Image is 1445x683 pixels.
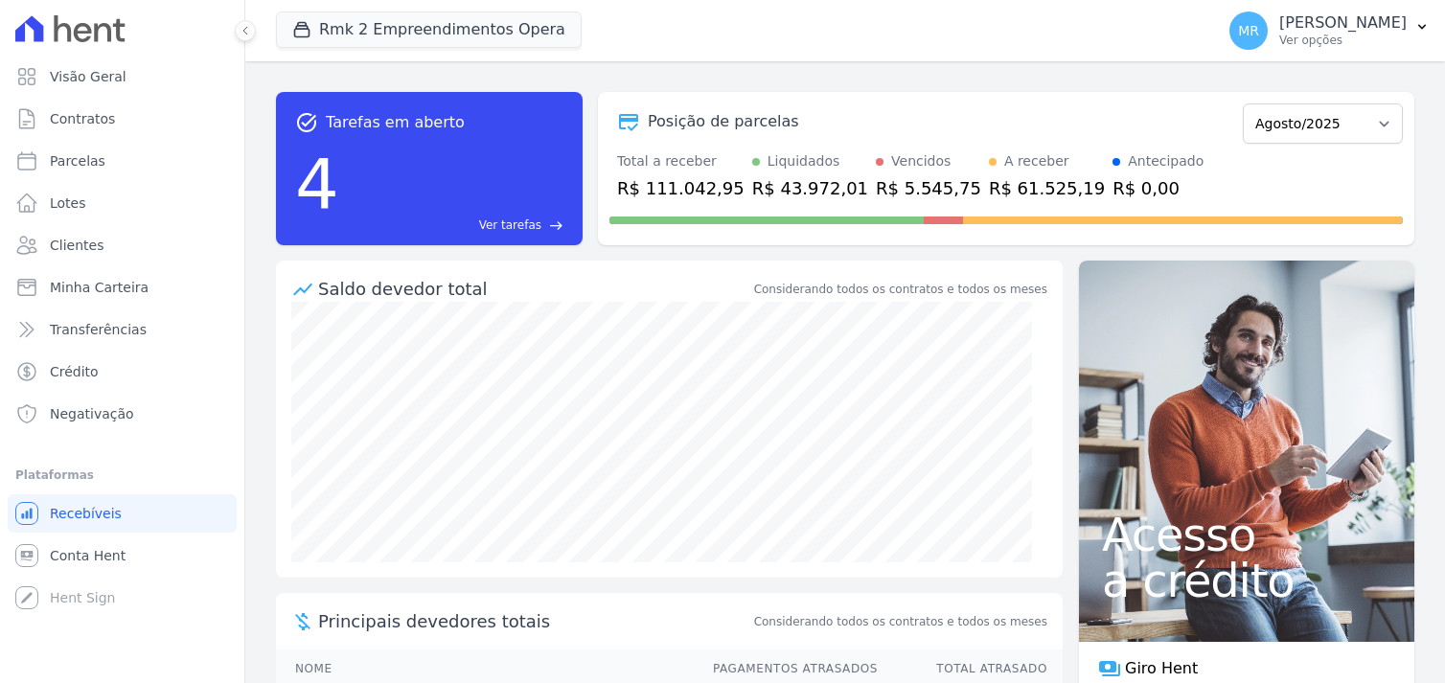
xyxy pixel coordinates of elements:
span: a crédito [1102,558,1391,603]
span: MR [1238,24,1259,37]
span: Recebíveis [50,504,122,523]
span: Giro Hent [1125,657,1198,680]
span: Parcelas [50,151,105,171]
span: Conta Hent [50,546,126,565]
div: Considerando todos os contratos e todos os meses [754,281,1047,298]
span: Ver tarefas [479,216,541,234]
div: Saldo devedor total [318,276,750,302]
a: Clientes [8,226,237,264]
span: east [549,218,563,233]
a: Lotes [8,184,237,222]
span: Clientes [50,236,103,255]
a: Ver tarefas east [347,216,563,234]
a: Minha Carteira [8,268,237,307]
div: Total a receber [617,151,745,171]
button: MR [PERSON_NAME] Ver opções [1214,4,1445,57]
a: Transferências [8,310,237,349]
div: Vencidos [891,151,951,171]
span: Principais devedores totais [318,608,750,634]
div: R$ 61.525,19 [989,175,1105,201]
div: R$ 111.042,95 [617,175,745,201]
div: R$ 0,00 [1112,175,1204,201]
p: [PERSON_NAME] [1279,13,1407,33]
span: task_alt [295,111,318,134]
span: Lotes [50,194,86,213]
p: Ver opções [1279,33,1407,48]
a: Conta Hent [8,536,237,575]
span: Visão Geral [50,67,126,86]
div: Plataformas [15,464,229,487]
div: A receber [1004,151,1069,171]
span: Considerando todos os contratos e todos os meses [754,613,1047,630]
a: Crédito [8,353,237,391]
a: Recebíveis [8,494,237,533]
span: Transferências [50,320,147,339]
div: R$ 43.972,01 [752,175,868,201]
span: Crédito [50,362,99,381]
div: Liquidados [768,151,840,171]
span: Acesso [1102,512,1391,558]
span: Minha Carteira [50,278,149,297]
div: 4 [295,134,339,234]
a: Contratos [8,100,237,138]
div: Antecipado [1128,151,1204,171]
div: R$ 5.545,75 [876,175,981,201]
button: Rmk 2 Empreendimentos Opera [276,11,582,48]
div: Posição de parcelas [648,110,799,133]
a: Visão Geral [8,57,237,96]
span: Contratos [50,109,115,128]
a: Parcelas [8,142,237,180]
span: Tarefas em aberto [326,111,465,134]
a: Negativação [8,395,237,433]
span: Negativação [50,404,134,423]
